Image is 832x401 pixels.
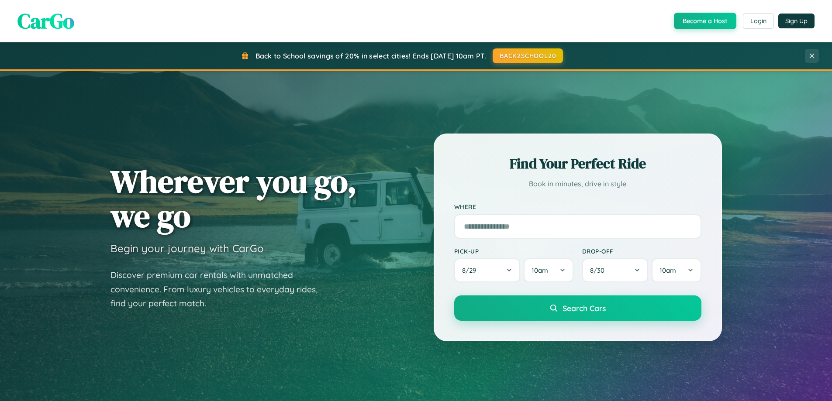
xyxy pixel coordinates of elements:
label: Pick-up [454,247,573,255]
button: 8/30 [582,258,649,282]
span: Search Cars [563,303,606,313]
span: 8 / 30 [590,266,609,274]
button: 10am [652,258,701,282]
span: Back to School savings of 20% in select cities! Ends [DATE] 10am PT. [255,51,486,60]
button: BACK2SCHOOL20 [493,48,563,63]
h2: Find Your Perfect Ride [454,154,701,173]
label: Where [454,203,701,211]
button: 8/29 [454,258,521,282]
button: Sign Up [778,14,815,28]
button: Search Cars [454,295,701,321]
h1: Wherever you go, we go [110,164,357,233]
span: 10am [532,266,548,274]
button: 10am [524,258,573,282]
h3: Begin your journey with CarGo [110,242,264,255]
span: CarGo [17,7,74,35]
span: 10am [659,266,676,274]
p: Book in minutes, drive in style [454,178,701,190]
span: 8 / 29 [462,266,480,274]
p: Discover premium car rentals with unmatched convenience. From luxury vehicles to everyday rides, ... [110,268,329,311]
button: Become a Host [674,13,736,29]
label: Drop-off [582,247,701,255]
button: Login [743,13,774,29]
